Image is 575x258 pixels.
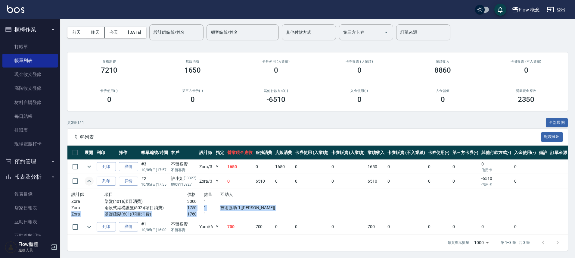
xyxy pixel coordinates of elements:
span: 價格 [187,192,196,197]
h2: 其他付款方式(-) [241,89,310,93]
div: Flow 概念 [519,6,540,14]
th: 卡券販賣 (不入業績) [386,146,426,160]
button: expand row [85,177,94,186]
p: (03327) [184,175,197,182]
p: 不留客資 [171,227,197,233]
button: Open [381,27,391,37]
td: #1 [140,220,169,234]
p: Zora [71,205,104,211]
td: 0 [427,220,451,234]
h3: 1650 [184,66,201,74]
p: 技術協助-1[[PERSON_NAME]] [220,205,270,211]
p: 基礎蘊髮(601)(項目消費) [104,211,187,217]
th: 其他付款方式(-) [480,146,513,160]
p: 10/05 (日) 16:00 [141,227,168,233]
th: 卡券使用 (入業績) [294,146,330,160]
img: Person [5,241,17,253]
button: Flow 概念 [509,4,542,16]
p: Zora [71,198,104,205]
p: 染髮(401)(項目消費) [104,198,187,205]
td: 1650 [274,160,294,174]
p: 1 [204,205,220,211]
span: 互助人 [220,192,233,197]
a: 店家日報表 [2,201,58,215]
p: 1 [204,211,220,217]
a: 詳情 [119,177,138,186]
td: 0 [386,174,426,188]
p: 10/05 (日) 17:55 [141,182,168,187]
p: 服務人員 [18,247,49,253]
h2: 卡券使用(-) [75,89,144,93]
div: 不留客資 [171,161,197,167]
p: 第 1–3 筆 共 3 筆 [501,240,530,245]
td: 0 [513,220,537,234]
h3: -6510 [266,95,286,104]
td: Y [214,160,226,174]
td: 0 [330,160,366,174]
td: 0 [513,174,537,188]
button: 全部展開 [546,118,568,127]
button: expand row [85,222,94,231]
td: 0 [254,160,274,174]
div: 許小姐 [171,175,197,182]
td: #3 [140,160,169,174]
h3: 0 [191,95,195,104]
td: 0 [451,220,480,234]
button: 櫃檯作業 [2,22,58,37]
h2: 店販消費 [158,60,227,64]
td: 0 [480,160,513,174]
td: 6510 [366,174,386,188]
td: Yami /6 [198,220,214,234]
p: 0909115927 [171,182,197,187]
p: Zora [71,211,104,217]
th: 帳單編號/時間 [140,146,169,160]
a: 材料自購登錄 [2,96,58,109]
th: 訂單來源 [549,146,569,160]
h2: 卡券販賣 (入業績) [325,60,394,64]
td: 0 [513,160,537,174]
img: Logo [7,5,24,13]
button: 報表及分析 [2,169,58,185]
td: 0 [294,160,330,174]
td: 0 [330,174,366,188]
h2: 第三方卡券(-) [158,89,227,93]
h2: 入金儲值 [408,89,477,93]
p: 1 [204,198,220,205]
span: 訂單列表 [75,134,541,140]
p: 10/05 (日) 17:57 [141,167,168,173]
td: 0 [451,160,480,174]
td: Y [214,174,226,188]
a: 詳情 [119,162,138,171]
td: Y [214,220,226,234]
button: 預約管理 [2,154,58,169]
th: 展開 [83,146,95,160]
td: 0 [427,160,451,174]
button: 前天 [67,27,86,38]
td: 0 [451,174,480,188]
td: 700 [254,220,274,234]
button: [DATE] [123,27,146,38]
h3: 服務消費 [75,60,144,64]
a: 報表目錄 [2,187,58,201]
button: 列印 [97,162,116,171]
th: 設計師 [198,146,214,160]
th: 入金使用(-) [513,146,537,160]
button: 登出 [545,4,568,15]
a: 高階收支登錄 [2,81,58,95]
p: 1760 [187,211,204,217]
a: 現場電腦打卡 [2,137,58,151]
td: 0 [294,174,330,188]
h3: 0 [357,95,362,104]
th: 店販消費 [274,146,294,160]
span: 項目 [104,192,113,197]
button: 昨天 [86,27,105,38]
button: 報表匯出 [541,132,563,142]
span: 數量 [204,192,213,197]
p: 1750 [187,205,204,211]
td: 1650 [366,160,386,174]
button: 今天 [105,27,123,38]
h3: 0 [107,95,111,104]
td: Zora /3 [198,160,214,174]
p: 信用卡 [481,167,511,173]
td: 0 [427,174,451,188]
